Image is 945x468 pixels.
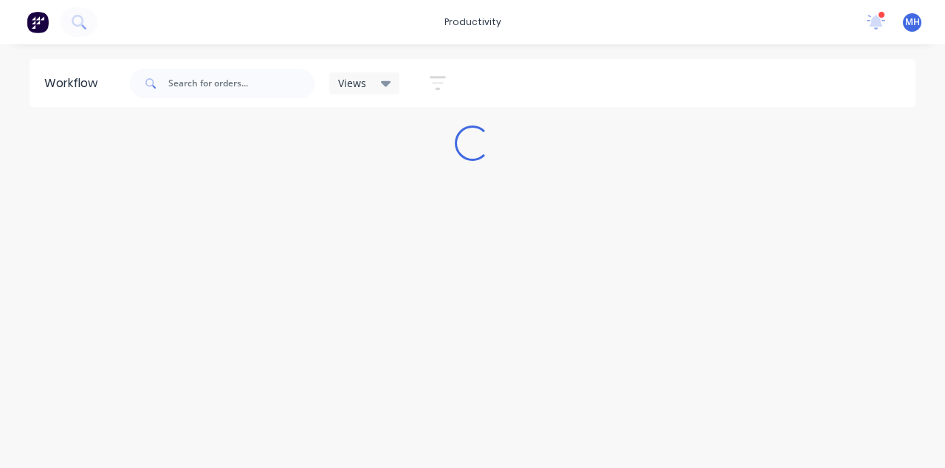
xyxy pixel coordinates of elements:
span: MH [905,16,920,29]
input: Search for orders... [168,69,315,98]
div: Workflow [44,75,105,92]
img: Factory [27,11,49,33]
div: productivity [437,11,509,33]
span: Views [338,75,366,91]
